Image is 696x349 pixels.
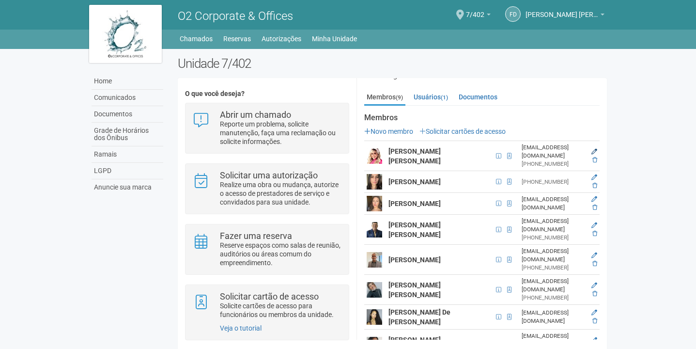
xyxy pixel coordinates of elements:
[220,241,341,267] p: Reserve espaços como salas de reunião, auditórios ou áreas comum do empreendimento.
[367,196,382,211] img: user.png
[522,264,585,272] div: [PHONE_NUMBER]
[388,178,441,186] strong: [PERSON_NAME]
[193,232,341,267] a: Fazer uma reserva Reserve espaços como salas de reunião, auditórios ou áreas comum do empreendime...
[92,163,163,179] a: LGPD
[367,282,382,298] img: user.png
[367,174,382,190] img: user.png
[522,277,585,294] div: [EMAIL_ADDRESS][DOMAIN_NAME]
[592,230,597,237] a: Excluir membro
[364,113,600,122] strong: Membros
[220,170,318,180] strong: Solicitar uma autorização
[396,94,403,101] small: (9)
[92,90,163,106] a: Comunicados
[223,32,251,46] a: Reservas
[367,148,382,164] img: user.png
[185,90,349,97] h4: O que você deseja?
[522,234,585,242] div: [PHONE_NUMBER]
[220,120,341,146] p: Reporte um problema, solicite manutenção, faça uma reclamação ou solicite informações.
[220,110,291,120] strong: Abrir um chamado
[193,292,341,319] a: Solicitar cartão de acesso Solicite cartões de acesso para funcionários ou membros da unidade.
[178,9,293,23] span: O2 Corporate & Offices
[591,196,597,203] a: Editar membro
[522,143,585,160] div: [EMAIL_ADDRESS][DOMAIN_NAME]
[591,282,597,289] a: Editar membro
[411,90,450,104] a: Usuários(1)
[466,12,491,20] a: 7/402
[92,179,163,195] a: Anuncie sua marca
[591,148,597,155] a: Editar membro
[193,111,341,146] a: Abrir um chamado Reporte um problema, solicite manutenção, faça uma reclamação ou solicite inform...
[388,147,441,165] strong: [PERSON_NAME] [PERSON_NAME]
[522,247,585,264] div: [EMAIL_ADDRESS][DOMAIN_NAME]
[522,294,585,302] div: [PHONE_NUMBER]
[592,290,597,297] a: Excluir membro
[591,174,597,181] a: Editar membro
[312,32,357,46] a: Minha Unidade
[526,1,598,18] span: Fabio da Costa Carvalho
[193,171,341,206] a: Solicitar uma autorização Realize uma obra ou mudança, autorize o acesso de prestadores de serviç...
[441,94,448,101] small: (1)
[592,182,597,189] a: Excluir membro
[388,281,441,299] strong: [PERSON_NAME] [PERSON_NAME]
[92,73,163,90] a: Home
[592,204,597,211] a: Excluir membro
[591,222,597,229] a: Editar membro
[456,90,500,104] a: Documentos
[388,308,450,326] strong: [PERSON_NAME] De [PERSON_NAME]
[522,217,585,234] div: [EMAIL_ADDRESS][DOMAIN_NAME]
[466,1,484,18] span: 7/402
[591,309,597,316] a: Editar membro
[220,180,341,206] p: Realize uma obra ou mudança, autorize o acesso de prestadores de serviço e convidados para sua un...
[419,127,506,135] a: Solicitar cartões de acesso
[178,56,607,71] h2: Unidade 7/402
[367,309,382,325] img: user.png
[522,160,585,168] div: [PHONE_NUMBER]
[220,291,319,301] strong: Solicitar cartão de acesso
[92,106,163,123] a: Documentos
[591,252,597,259] a: Editar membro
[180,32,213,46] a: Chamados
[220,231,292,241] strong: Fazer uma reserva
[89,5,162,63] img: logo.jpg
[367,222,382,238] img: user.png
[388,221,441,238] strong: [PERSON_NAME] [PERSON_NAME]
[505,6,521,22] a: Fd
[522,332,585,349] div: [EMAIL_ADDRESS][DOMAIN_NAME]
[262,32,301,46] a: Autorizações
[592,157,597,163] a: Excluir membro
[364,127,413,135] a: Novo membro
[522,178,585,186] div: [PHONE_NUMBER]
[592,260,597,267] a: Excluir membro
[522,195,585,212] div: [EMAIL_ADDRESS][DOMAIN_NAME]
[388,256,441,264] strong: [PERSON_NAME]
[220,301,341,319] p: Solicite cartões de acesso para funcionários ou membros da unidade.
[526,12,604,20] a: [PERSON_NAME] [PERSON_NAME]
[92,123,163,146] a: Grade de Horários dos Ônibus
[220,324,262,332] a: Veja o tutorial
[591,337,597,344] a: Editar membro
[388,200,441,207] strong: [PERSON_NAME]
[92,146,163,163] a: Ramais
[592,317,597,324] a: Excluir membro
[367,252,382,268] img: user.png
[364,90,405,106] a: Membros(9)
[522,309,585,325] div: [EMAIL_ADDRESS][DOMAIN_NAME]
